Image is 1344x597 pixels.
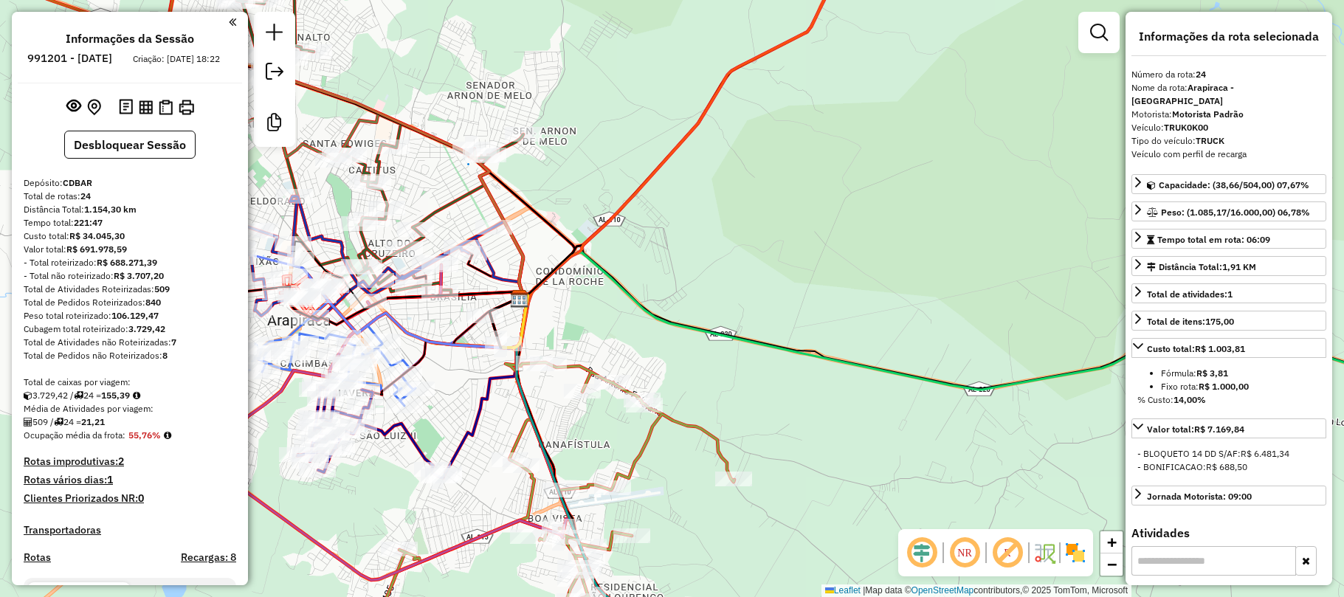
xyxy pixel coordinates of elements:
[510,289,529,308] img: CDBAR
[24,190,236,203] div: Total de rotas:
[1195,343,1245,354] strong: R$ 1.003,81
[1131,338,1326,358] a: Custo total:R$ 1.003,81
[69,230,125,241] strong: R$ 34.045,30
[24,551,51,564] a: Rotas
[1147,315,1234,328] div: Total de itens:
[162,350,168,361] strong: 8
[27,52,112,65] h6: 991201 - [DATE]
[1131,441,1326,480] div: Valor total:R$ 7.169,84
[114,270,164,281] strong: R$ 3.707,20
[97,257,157,268] strong: R$ 688.271,39
[24,243,236,256] div: Valor total:
[111,310,159,321] strong: 106.129,47
[101,390,130,401] strong: 155,39
[164,431,171,440] em: Média calculada utilizando a maior ocupação (%Peso ou %Cubagem) de cada rota da sessão. Rotas cro...
[1131,174,1326,194] a: Capacidade: (38,66/504,00) 07,67%
[24,474,236,486] h4: Rotas vários dias:
[176,97,197,118] button: Imprimir Rotas
[24,376,236,389] div: Total de caixas por viagem:
[1147,342,1245,356] div: Custo total:
[24,309,236,322] div: Peso total roteirizado:
[84,204,137,215] strong: 1.154,30 km
[1131,486,1326,505] a: Jornada Motorista: 09:00
[24,455,236,468] h4: Rotas improdutivas:
[24,524,236,536] h4: Transportadoras
[24,349,236,362] div: Total de Pedidos não Roteirizados:
[1131,68,1326,81] div: Número da rota:
[1131,30,1326,44] h4: Informações da rota selecionada
[1131,121,1326,134] div: Veículo:
[1147,490,1252,503] div: Jornada Motorista: 09:00
[145,297,161,308] strong: 840
[1161,207,1310,218] span: Peso: (1.085,17/16.000,00) 06,78%
[1131,108,1326,121] div: Motorista:
[63,95,84,119] button: Exibir sessão original
[1131,134,1326,148] div: Tipo do veículo:
[1137,393,1320,407] div: % Custo:
[1137,447,1320,460] div: - BLOQUETO 14 DD S/AF:
[80,190,91,201] strong: 24
[1157,234,1270,245] span: Tempo total em rota: 06:09
[136,97,156,117] button: Visualizar relatório de Roteirização
[1147,289,1233,300] span: Total de atividades:
[24,418,32,427] i: Total de Atividades
[74,217,103,228] strong: 221:47
[1131,229,1326,249] a: Tempo total em rota: 06:09
[127,52,226,66] div: Criação: [DATE] 18:22
[1107,555,1117,573] span: −
[1131,418,1326,438] a: Valor total:R$ 7.169,84
[24,176,236,190] div: Depósito:
[229,13,236,30] a: Clique aqui para minimizar o painel
[260,57,289,90] a: Exportar sessão
[1131,148,1326,161] div: Veículo com perfil de recarga
[911,585,974,596] a: OpenStreetMap
[118,455,124,468] strong: 2
[1131,526,1326,540] h4: Atividades
[24,256,236,269] div: - Total roteirizado:
[260,18,289,51] a: Nova sessão e pesquisa
[1205,316,1234,327] strong: 175,00
[128,429,161,441] strong: 55,76%
[1084,18,1114,47] a: Exibir filtros
[1196,367,1228,379] strong: R$ 3,81
[1161,367,1320,380] li: Fórmula:
[24,230,236,243] div: Custo total:
[1131,81,1326,108] div: Nome da rota:
[24,336,236,349] div: Total de Atividades não Roteirizadas:
[1107,533,1117,551] span: +
[54,418,63,427] i: Total de rotas
[1196,69,1206,80] strong: 24
[1194,424,1244,435] strong: R$ 7.169,84
[1147,260,1256,274] div: Distância Total:
[1159,179,1309,190] span: Capacidade: (38,66/504,00) 07,67%
[1033,541,1056,565] img: Fluxo de ruas
[1131,256,1326,276] a: Distância Total:1,91 KM
[64,131,196,159] button: Desbloquear Sessão
[81,416,105,427] strong: 21,21
[1196,135,1224,146] strong: TRUCK
[1131,201,1326,221] a: Peso: (1.085,17/16.000,00) 06,78%
[24,322,236,336] div: Cubagem total roteirizado:
[990,535,1025,570] span: Exibir rótulo
[1161,380,1320,393] li: Fixo rota:
[821,584,1131,597] div: Map data © contributors,© 2025 TomTom, Microsoft
[1174,394,1206,405] strong: 14,00%
[24,402,236,415] div: Média de Atividades por viagem:
[260,108,289,141] a: Criar modelo
[84,96,104,119] button: Centralizar mapa no depósito ou ponto de apoio
[1222,261,1256,272] span: 1,91 KM
[1131,311,1326,331] a: Total de itens:175,00
[863,585,865,596] span: |
[154,283,170,294] strong: 509
[24,269,236,283] div: - Total não roteirizado:
[24,429,125,441] span: Ocupação média da frota:
[1131,283,1326,303] a: Total de atividades:1
[24,203,236,216] div: Distância Total:
[24,492,236,505] h4: Clientes Priorizados NR:
[1227,289,1233,300] strong: 1
[1164,122,1208,133] strong: TRUK0K00
[1100,553,1123,576] a: Zoom out
[74,391,83,400] i: Total de rotas
[156,97,176,118] button: Visualizar Romaneio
